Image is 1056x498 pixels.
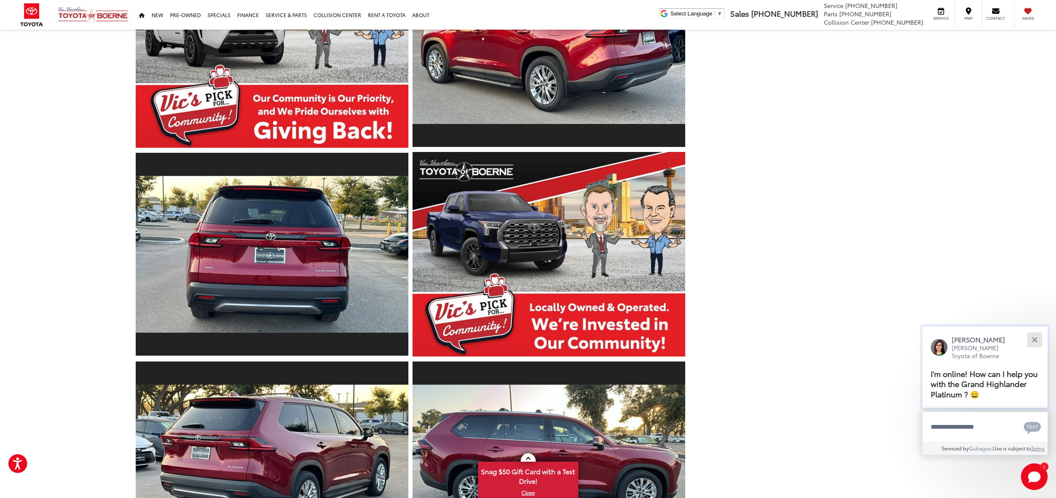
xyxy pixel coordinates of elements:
a: Expand Photo 7 [413,152,685,356]
span: ​ [714,10,715,17]
span: Snag $50 Gift Card with a Test Drive! [479,463,577,488]
img: Vic Vaughan Toyota of Boerne [58,6,129,23]
span: Saved [1019,15,1037,21]
span: Contact [986,15,1005,21]
span: Service [932,15,950,21]
span: Select Language [671,10,712,17]
span: [PHONE_NUMBER] [751,8,818,19]
a: Expand Photo 6 [136,152,408,356]
img: 2025 Toyota Grand Highlander Platinum [133,176,411,333]
a: Terms [1031,445,1045,452]
span: Parts [824,10,838,18]
span: Service [824,1,843,10]
span: Collision Center [824,18,869,26]
div: Close[PERSON_NAME][PERSON_NAME] Toyota of BoerneI'm online! How can I help you with the Grand Hig... [922,326,1048,455]
span: I'm online! How can I help you with the Grand Highlander Platinum ? 😀 [931,368,1038,400]
span: [PHONE_NUMBER] [845,1,897,10]
p: [PERSON_NAME] Toyota of Boerne [952,344,1013,360]
span: 1 [1043,465,1045,468]
img: 2025 Toyota Grand Highlander Platinum [410,150,688,359]
span: Serviced by [942,445,969,452]
span: [PHONE_NUMBER] [871,18,923,26]
span: [PHONE_NUMBER] [839,10,891,18]
svg: Text [1024,421,1041,434]
span: ▼ [717,10,722,17]
button: Close [1026,331,1043,349]
span: Map [959,15,977,21]
p: [PERSON_NAME] [952,335,1013,344]
textarea: Type your message [922,412,1048,442]
a: Gubagoo. [969,445,993,452]
button: Chat with SMS [1021,417,1043,436]
a: Select Language​ [671,10,722,17]
span: Use is subject to [993,445,1031,452]
svg: Start Chat [1021,463,1048,490]
button: Toggle Chat Window [1021,463,1048,490]
span: Sales [730,8,749,19]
